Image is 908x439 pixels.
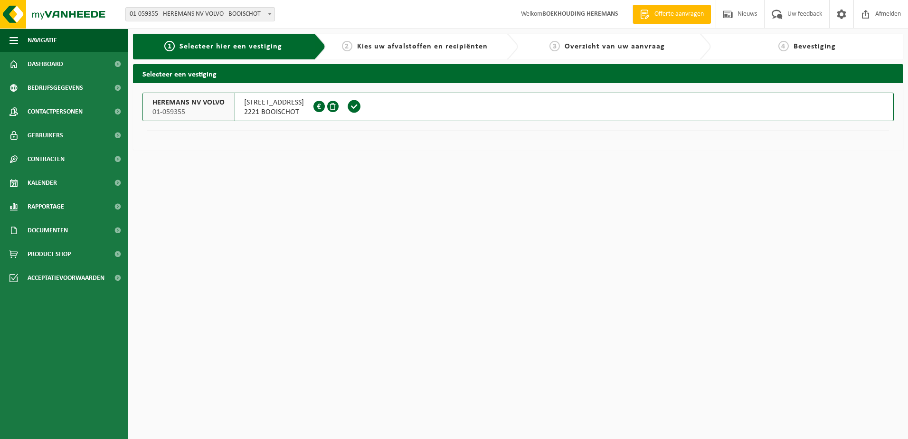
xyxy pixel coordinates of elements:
[28,195,64,219] span: Rapportage
[652,10,706,19] span: Offerte aanvragen
[142,93,894,121] button: HEREMANS NV VOLVO 01-059355 [STREET_ADDRESS]2221 BOOISCHOT
[633,5,711,24] a: Offerte aanvragen
[28,29,57,52] span: Navigatie
[565,43,665,50] span: Overzicht van uw aanvraag
[28,147,65,171] span: Contracten
[778,41,789,51] span: 4
[180,43,282,50] span: Selecteer hier een vestiging
[28,171,57,195] span: Kalender
[125,7,275,21] span: 01-059355 - HEREMANS NV VOLVO - BOOISCHOT
[126,8,274,21] span: 01-059355 - HEREMANS NV VOLVO - BOOISCHOT
[28,266,104,290] span: Acceptatievoorwaarden
[342,41,352,51] span: 2
[542,10,618,18] strong: BOEKHOUDING HEREMANS
[152,98,225,107] span: HEREMANS NV VOLVO
[133,64,903,83] h2: Selecteer een vestiging
[28,124,63,147] span: Gebruikers
[794,43,836,50] span: Bevestiging
[164,41,175,51] span: 1
[28,76,83,100] span: Bedrijfsgegevens
[28,100,83,124] span: Contactpersonen
[549,41,560,51] span: 3
[152,107,225,117] span: 01-059355
[28,219,68,242] span: Documenten
[357,43,488,50] span: Kies uw afvalstoffen en recipiënten
[244,107,304,117] span: 2221 BOOISCHOT
[28,52,63,76] span: Dashboard
[28,242,71,266] span: Product Shop
[244,98,304,107] span: [STREET_ADDRESS]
